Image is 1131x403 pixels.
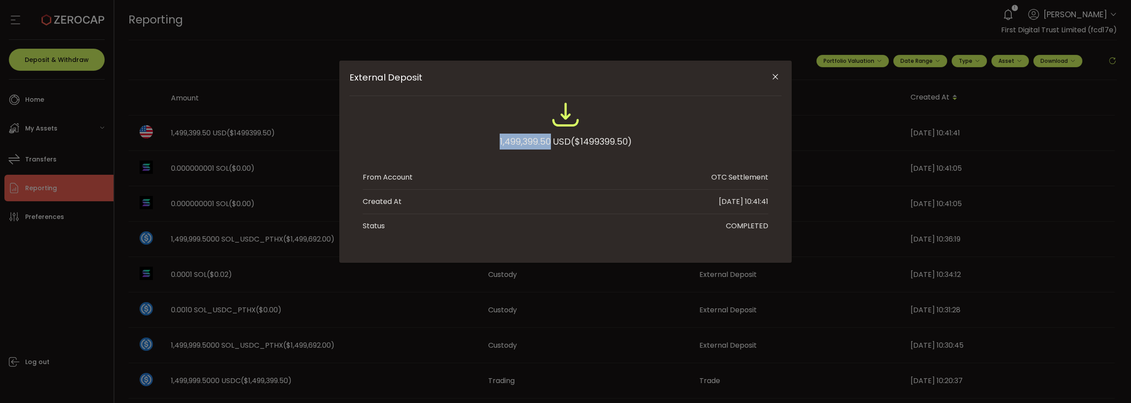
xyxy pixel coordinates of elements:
[767,69,783,85] button: Close
[363,196,402,207] div: Created At
[711,172,768,183] div: OTC Settlement
[363,172,413,183] div: From Account
[719,196,768,207] div: [DATE] 10:41:41
[1087,361,1131,403] iframe: Chat Widget
[349,72,738,83] span: External Deposit
[571,134,632,150] span: ($1499399.50)
[339,61,792,263] div: External Deposit
[363,221,385,231] div: Status
[726,221,768,231] div: COMPLETED
[500,134,632,150] div: 1,499,399.50 USD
